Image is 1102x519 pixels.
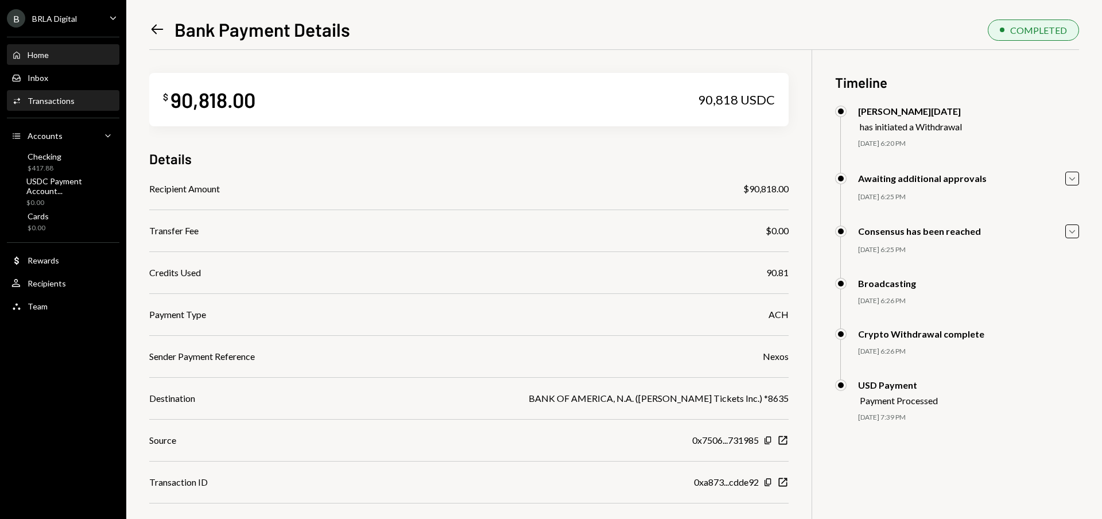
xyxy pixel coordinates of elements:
div: $ [163,91,168,103]
div: $90,818.00 [743,182,789,196]
div: 0xa873...cdde92 [694,475,759,489]
div: BANK OF AMERICA, N.A. ([PERSON_NAME] Tickets Inc.) *8635 [529,392,789,405]
a: Rewards [7,250,119,270]
div: B [7,9,25,28]
div: Payment Type [149,308,206,322]
div: Payment Processed [860,395,938,406]
div: COMPLETED [1010,25,1067,36]
div: ACH [769,308,789,322]
div: [DATE] 6:26 PM [858,347,1079,357]
div: 0x7506...731985 [692,433,759,447]
div: Checking [28,152,61,161]
a: Checking$417.88 [7,148,119,176]
a: Cards$0.00 [7,208,119,235]
h3: Timeline [835,73,1079,92]
div: Credits Used [149,266,201,280]
a: Recipients [7,273,119,293]
a: USDC Payment Account...$0.00 [7,178,119,206]
div: $0.00 [28,223,49,233]
div: $0.00 [766,224,789,238]
div: USDC Payment Account... [26,176,115,196]
div: Rewards [28,255,59,265]
a: Team [7,296,119,316]
div: Broadcasting [858,278,916,289]
div: Transactions [28,96,75,106]
div: Sender Payment Reference [149,350,255,363]
div: Nexos [763,350,789,363]
a: Inbox [7,67,119,88]
div: Recipients [28,278,66,288]
div: [DATE] 6:25 PM [858,245,1079,255]
div: 90.81 [766,266,789,280]
a: Transactions [7,90,119,111]
h1: Bank Payment Details [174,18,350,41]
div: [DATE] 6:20 PM [858,139,1079,149]
div: [DATE] 6:26 PM [858,296,1079,306]
div: 90,818.00 [170,87,255,113]
div: [PERSON_NAME][DATE] [858,106,962,117]
div: $0.00 [26,198,115,208]
div: Transaction ID [149,475,208,489]
div: Transfer Fee [149,224,199,238]
div: BRLA Digital [32,14,77,24]
div: Crypto Withdrawal complete [858,328,984,339]
div: 90,818 USDC [698,92,775,108]
div: Source [149,433,176,447]
a: Home [7,44,119,65]
div: Inbox [28,73,48,83]
div: $417.88 [28,164,61,173]
div: Recipient Amount [149,182,220,196]
a: Accounts [7,125,119,146]
h3: Details [149,149,192,168]
div: Accounts [28,131,63,141]
div: USD Payment [858,379,938,390]
div: Destination [149,392,195,405]
div: [DATE] 6:25 PM [858,192,1079,202]
div: Cards [28,211,49,221]
div: [DATE] 7:39 PM [858,413,1079,423]
div: Consensus has been reached [858,226,981,237]
div: has initiated a Withdrawal [860,121,962,132]
div: Team [28,301,48,311]
div: Awaiting additional approvals [858,173,987,184]
div: Home [28,50,49,60]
